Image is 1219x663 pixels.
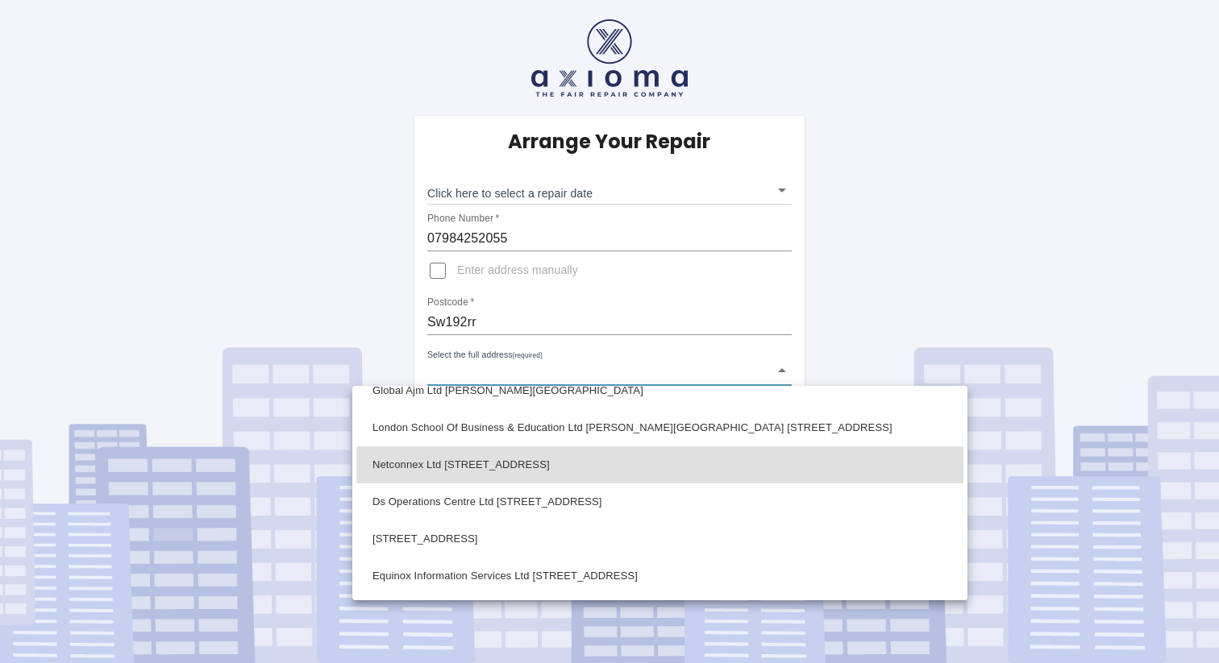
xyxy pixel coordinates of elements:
li: Ds Operations Centre Ltd [STREET_ADDRESS] [356,483,963,520]
li: Netconnex Ltd [STREET_ADDRESS] [356,446,963,483]
li: [STREET_ADDRESS] [356,520,963,557]
li: Equinox Information Services Ltd [STREET_ADDRESS] [356,557,963,595]
li: [PERSON_NAME] Ltd [STREET_ADDRESS] [356,595,963,632]
li: London School Of Business & Education Ltd [PERSON_NAME][GEOGRAPHIC_DATA] [STREET_ADDRESS] [356,409,963,446]
li: Global Ajm Ltd [PERSON_NAME][GEOGRAPHIC_DATA] [356,372,963,409]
